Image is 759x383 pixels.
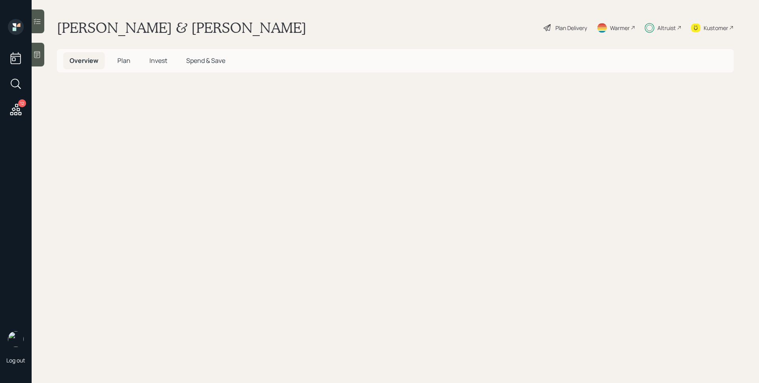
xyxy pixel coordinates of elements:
div: Altruist [657,24,676,32]
span: Overview [70,56,98,65]
div: 12 [18,99,26,107]
span: Invest [149,56,167,65]
div: Kustomer [704,24,728,32]
div: Warmer [610,24,630,32]
h1: [PERSON_NAME] & [PERSON_NAME] [57,19,306,36]
span: Plan [117,56,130,65]
div: Log out [6,356,25,364]
div: Plan Delivery [555,24,587,32]
img: james-distasi-headshot.png [8,331,24,347]
span: Spend & Save [186,56,225,65]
